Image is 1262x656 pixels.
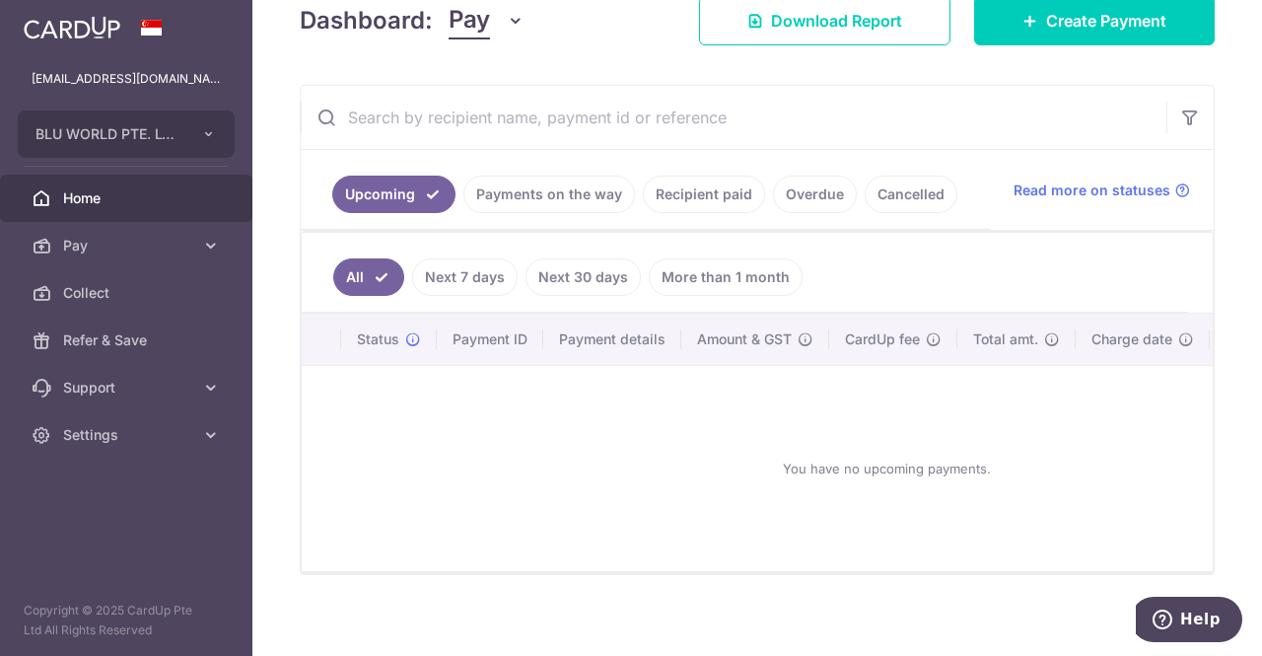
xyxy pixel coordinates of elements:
[35,124,181,144] span: BLU WORLD PTE. LTD.
[63,378,193,398] span: Support
[332,176,456,213] a: Upcoming
[1136,597,1242,646] iframe: Opens a widget where you can find more information
[449,2,525,39] button: Pay
[1091,329,1172,349] span: Charge date
[845,329,920,349] span: CardUp fee
[437,314,543,365] th: Payment ID
[973,329,1038,349] span: Total amt.
[865,176,957,213] a: Cancelled
[643,176,765,213] a: Recipient paid
[412,258,518,296] a: Next 7 days
[649,258,803,296] a: More than 1 month
[773,176,857,213] a: Overdue
[18,110,235,158] button: BLU WORLD PTE. LTD.
[24,16,120,39] img: CardUp
[63,425,193,445] span: Settings
[526,258,641,296] a: Next 30 days
[449,2,490,39] span: Pay
[63,283,193,303] span: Collect
[697,329,792,349] span: Amount & GST
[1014,181,1190,200] a: Read more on statuses
[63,330,193,350] span: Refer & Save
[543,314,681,365] th: Payment details
[333,258,404,296] a: All
[63,236,193,255] span: Pay
[357,329,399,349] span: Status
[300,3,433,38] h4: Dashboard:
[301,86,1166,149] input: Search by recipient name, payment id or reference
[63,188,193,208] span: Home
[32,69,221,89] p: [EMAIL_ADDRESS][DOMAIN_NAME]
[463,176,635,213] a: Payments on the way
[771,9,902,33] span: Download Report
[1014,181,1170,200] span: Read more on statuses
[1046,9,1166,33] span: Create Payment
